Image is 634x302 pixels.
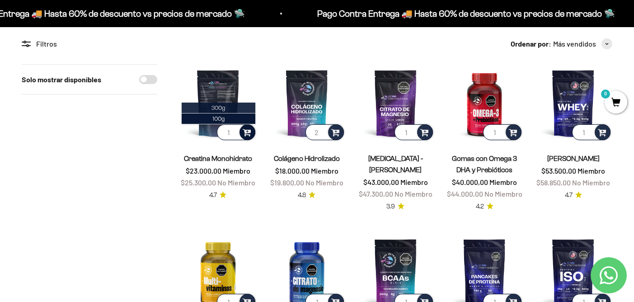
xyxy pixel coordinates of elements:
span: Ordenar por: [511,38,551,50]
span: $25.300,00 [181,178,216,187]
span: Miembro [311,166,338,175]
a: Colágeno Hidrolizado [274,155,340,162]
span: 4.7 [209,190,217,200]
span: 4.7 [565,190,573,200]
span: 4.2 [476,202,484,212]
a: 4.74.7 de 5.0 estrellas [565,190,582,200]
span: $18.000,00 [275,166,310,175]
img: Creatina Monohidrato [179,64,257,142]
a: Creatina Monohidrato [184,155,252,162]
a: 4.74.7 de 5.0 estrellas [209,190,226,200]
span: 3.9 [386,202,395,212]
span: 300g [211,104,225,111]
p: Pago Contra Entrega 🚚 Hasta 60% de descuento vs precios de mercado 🛸 [316,6,614,21]
span: No Miembro [305,178,343,187]
button: Más vendidos [553,38,612,50]
span: No Miembro [394,189,432,198]
span: $23.000,00 [186,166,221,175]
span: Miembro [489,178,517,186]
span: No Miembro [217,178,255,187]
span: Miembro [400,178,428,186]
span: $44.000,00 [447,189,483,198]
a: [PERSON_NAME] [547,155,600,162]
span: $53.500,00 [541,166,576,175]
span: $43.000,00 [363,178,399,186]
span: No Miembro [484,189,522,198]
label: Solo mostrar disponibles [22,74,101,85]
span: Miembro [223,166,250,175]
a: 0 [605,98,627,108]
span: $40.000,00 [452,178,488,186]
span: No Miembro [572,178,610,187]
mark: 0 [600,89,611,99]
a: [MEDICAL_DATA] - [PERSON_NAME] [368,155,423,174]
span: $47.300,00 [359,189,393,198]
span: Miembro [578,166,605,175]
span: 4.8 [298,190,306,200]
span: 100g [212,115,225,122]
a: 3.93.9 de 5.0 estrellas [386,202,404,212]
a: Gomas con Omega 3 DHA y Prebióticos [452,155,517,174]
a: 4.84.8 de 5.0 estrellas [298,190,315,200]
span: $58.850,00 [536,178,571,187]
div: Filtros [22,38,157,50]
a: 4.24.2 de 5.0 estrellas [476,202,493,212]
span: $19.800,00 [270,178,304,187]
span: Más vendidos [553,38,596,50]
